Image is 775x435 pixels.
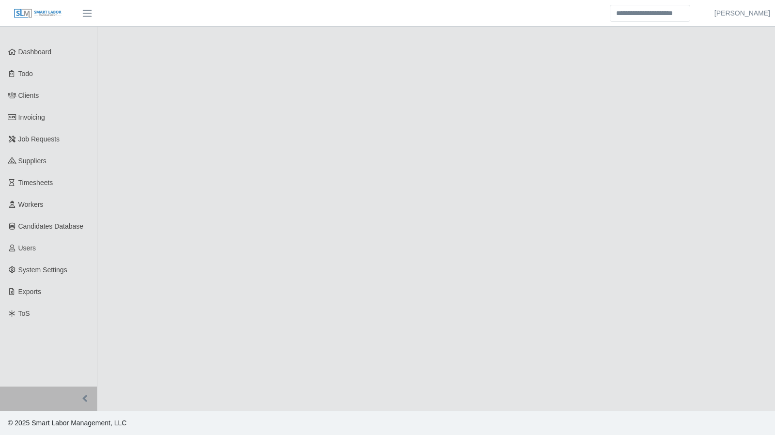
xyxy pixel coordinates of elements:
[18,157,46,165] span: Suppliers
[18,288,41,295] span: Exports
[18,179,53,186] span: Timesheets
[610,5,690,22] input: Search
[18,244,36,252] span: Users
[18,48,52,56] span: Dashboard
[18,266,67,274] span: System Settings
[18,310,30,317] span: ToS
[18,222,84,230] span: Candidates Database
[714,8,770,18] a: [PERSON_NAME]
[18,92,39,99] span: Clients
[18,135,60,143] span: Job Requests
[14,8,62,19] img: SLM Logo
[8,419,126,427] span: © 2025 Smart Labor Management, LLC
[18,201,44,208] span: Workers
[18,113,45,121] span: Invoicing
[18,70,33,78] span: Todo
